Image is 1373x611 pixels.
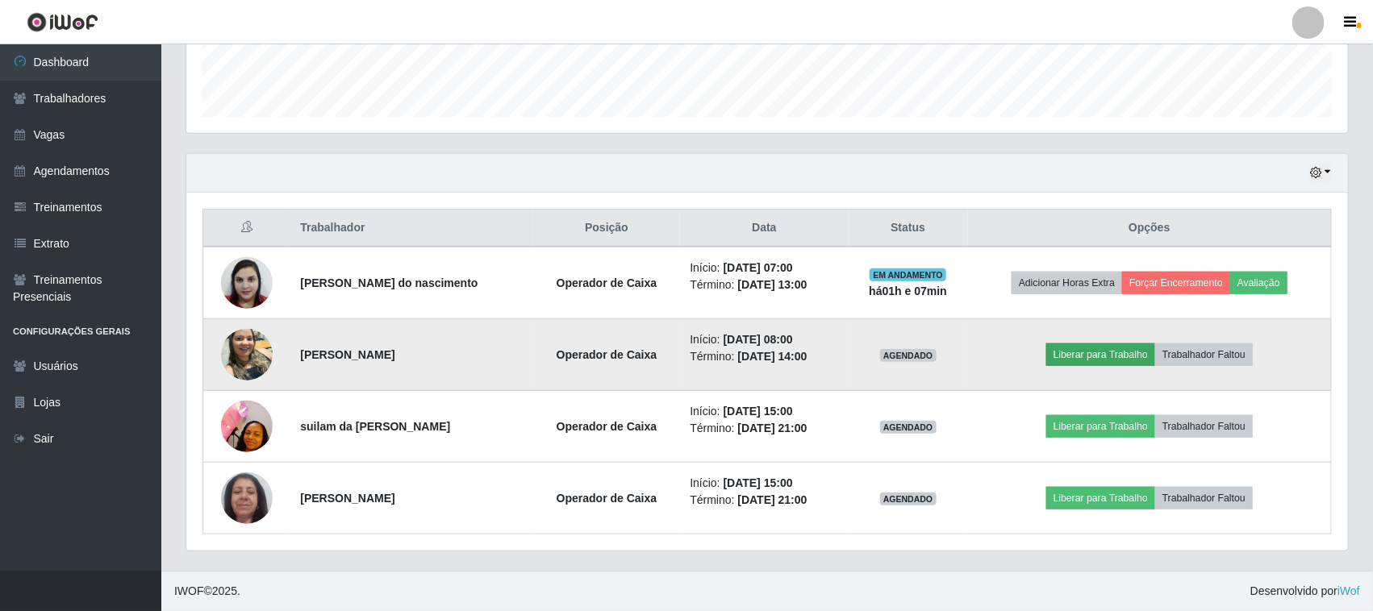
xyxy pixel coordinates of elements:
[221,320,273,389] img: 1745102593554.jpeg
[724,333,793,346] time: [DATE] 08:00
[690,492,838,509] li: Término:
[1230,272,1287,294] button: Avaliação
[221,392,273,460] img: 1699901172433.jpeg
[300,492,394,505] strong: [PERSON_NAME]
[869,285,947,297] strong: há 01 h e 07 min
[557,348,657,361] strong: Operador de Caixa
[880,349,937,362] span: AGENDADO
[690,403,838,420] li: Início:
[1046,487,1155,509] button: Liberar para Trabalho
[724,405,793,418] time: [DATE] 15:00
[557,420,657,433] strong: Operador de Caixa
[557,492,657,505] strong: Operador de Caixa
[690,276,838,293] li: Término:
[690,260,838,276] li: Início:
[738,493,808,506] time: [DATE] 21:00
[221,248,273,317] img: 1682003136750.jpeg
[1338,584,1360,597] a: iWof
[870,268,946,281] span: EM ANDAMENTO
[690,475,838,492] li: Início:
[300,276,478,289] strong: [PERSON_NAME] do nascimento
[221,463,273,532] img: 1709656431175.jpeg
[680,210,848,247] th: Data
[690,420,838,437] li: Término:
[724,261,793,274] time: [DATE] 07:00
[1250,583,1360,600] span: Desenvolvido por
[880,421,937,434] span: AGENDADO
[1012,272,1122,294] button: Adicionar Horas Extra
[724,476,793,489] time: [DATE] 15:00
[174,583,240,600] span: © 2025 .
[738,422,808,434] time: [DATE] 21:00
[738,350,808,363] time: [DATE] 14:00
[968,210,1332,247] th: Opções
[1046,415,1155,438] button: Liberar para Trabalho
[1155,487,1253,509] button: Trabalhador Faltou
[27,12,98,32] img: CoreUI Logo
[1046,343,1155,366] button: Liberar para Trabalho
[533,210,681,247] th: Posição
[738,278,808,291] time: [DATE] 13:00
[1155,415,1253,438] button: Trabalhador Faltou
[1155,343,1253,366] button: Trabalhador Faltou
[849,210,968,247] th: Status
[1122,272,1230,294] button: Forçar Encerramento
[300,420,450,433] strong: suilam da [PERSON_NAME]
[690,348,838,365] li: Término:
[557,276,657,289] strong: Operador de Caixa
[880,493,937,505] span: AGENDADO
[300,348,394,361] strong: [PERSON_NAME]
[174,584,204,597] span: IWOF
[690,331,838,348] li: Início:
[290,210,532,247] th: Trabalhador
